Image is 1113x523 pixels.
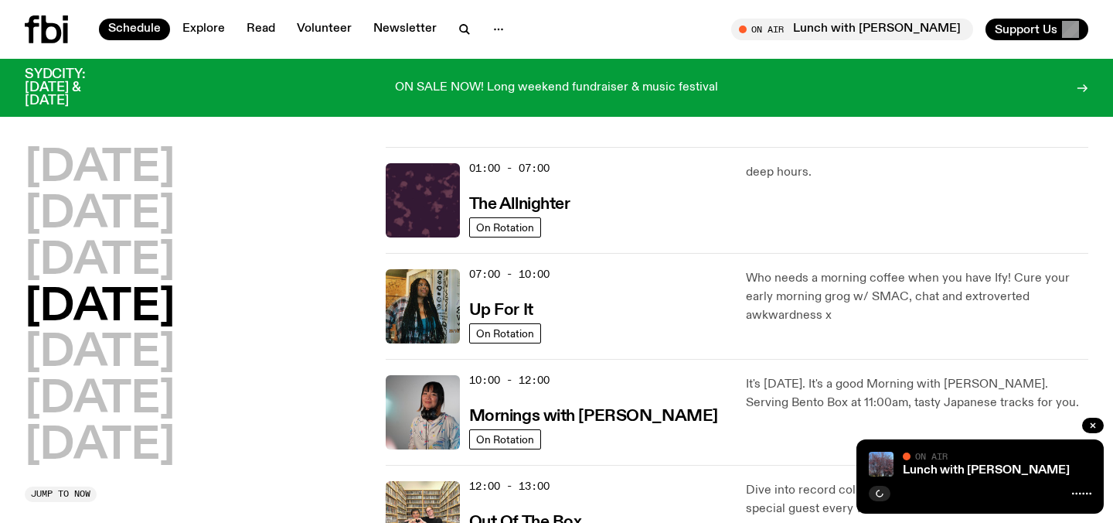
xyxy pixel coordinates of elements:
[31,490,90,498] span: Jump to now
[25,68,124,108] h3: SYDCITY: [DATE] & [DATE]
[469,193,570,213] a: The Allnighter
[173,19,234,40] a: Explore
[995,22,1057,36] span: Support Us
[746,163,1088,182] p: deep hours.
[25,332,175,375] button: [DATE]
[25,193,175,237] button: [DATE]
[915,451,948,461] span: On Air
[469,299,533,319] a: Up For It
[476,327,534,339] span: On Rotation
[903,464,1070,477] a: Lunch with [PERSON_NAME]
[731,19,973,40] button: On AirLunch with [PERSON_NAME]
[476,221,534,233] span: On Rotation
[386,269,460,344] img: Ify - a Brown Skin girl with black braided twists, looking up to the side with her tongue stickin...
[25,378,175,422] button: [DATE]
[869,452,893,477] img: pink cherry blossom tree with blue sky background. you can see some green trees in the bottom
[469,267,550,282] span: 07:00 - 10:00
[985,19,1088,40] button: Support Us
[746,269,1088,325] p: Who needs a morning coffee when you have Ify! Cure your early morning grog w/ SMAC, chat and extr...
[469,303,533,319] h3: Up For It
[746,481,1088,518] p: Dive into record collections and life recollections with a special guest every week
[469,429,541,450] a: On Rotation
[364,19,446,40] a: Newsletter
[476,433,534,445] span: On Rotation
[25,147,175,190] button: [DATE]
[25,425,175,468] button: [DATE]
[237,19,284,40] a: Read
[469,323,541,344] a: On Rotation
[25,240,175,283] button: [DATE]
[288,19,361,40] a: Volunteer
[469,408,718,425] h3: Mornings with [PERSON_NAME]
[469,217,541,238] a: On Rotation
[25,487,97,502] button: Jump to now
[99,19,170,40] a: Schedule
[386,375,460,450] img: Kana Frazer is smiling at the camera with her head tilted slightly to her left. She wears big bla...
[469,479,550,494] span: 12:00 - 13:00
[469,197,570,213] h3: The Allnighter
[746,375,1088,412] p: It's [DATE]. It's a good Morning with [PERSON_NAME]. Serving Bento Box at 11:00am, tasty Japanese...
[469,373,550,388] span: 10:00 - 12:00
[395,81,718,95] p: ON SALE NOW! Long weekend fundraiser & music festival
[469,405,718,425] a: Mornings with [PERSON_NAME]
[25,286,175,330] button: [DATE]
[469,161,550,176] span: 01:00 - 07:00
